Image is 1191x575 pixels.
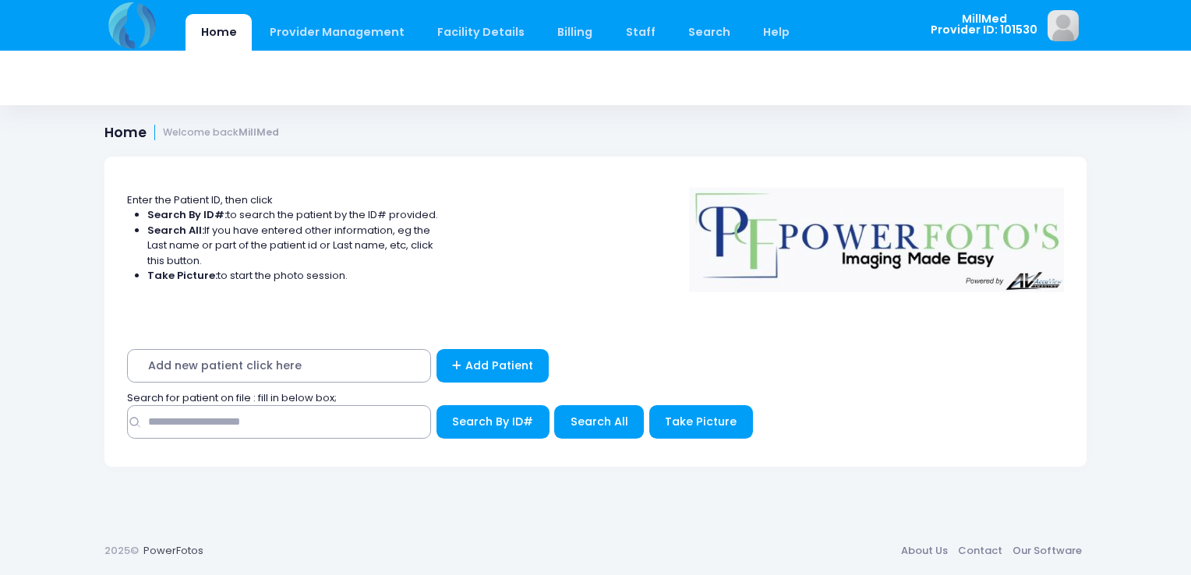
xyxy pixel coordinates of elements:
[436,405,550,439] button: Search By ID#
[610,14,670,51] a: Staff
[147,223,204,238] strong: Search All:
[542,14,608,51] a: Billing
[127,192,273,207] span: Enter the Patient ID, then click
[163,127,279,139] small: Welcome back
[952,537,1007,565] a: Contact
[147,268,439,284] li: to start the photo session.
[186,14,252,51] a: Home
[896,537,952,565] a: About Us
[1007,537,1087,565] a: Our Software
[147,223,439,269] li: If you have entered other information, eg the Last name or part of the patient id or Last name, e...
[254,14,419,51] a: Provider Management
[143,543,203,558] a: PowerFotos
[748,14,805,51] a: Help
[649,405,753,439] button: Take Picture
[127,349,431,383] span: Add new patient click here
[147,207,439,223] li: to search the patient by the ID# provided.
[682,177,1072,292] img: Logo
[147,207,227,222] strong: Search By ID#:
[104,543,139,558] span: 2025©
[554,405,644,439] button: Search All
[571,414,628,429] span: Search All
[673,14,745,51] a: Search
[452,414,533,429] span: Search By ID#
[239,125,279,139] strong: MillMed
[436,349,550,383] a: Add Patient
[147,268,217,283] strong: Take Picture:
[104,125,279,141] h1: Home
[931,13,1037,36] span: MillMed Provider ID: 101530
[422,14,540,51] a: Facility Details
[665,414,737,429] span: Take Picture
[1048,10,1079,41] img: image
[127,390,337,405] span: Search for patient on file : fill in below box;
